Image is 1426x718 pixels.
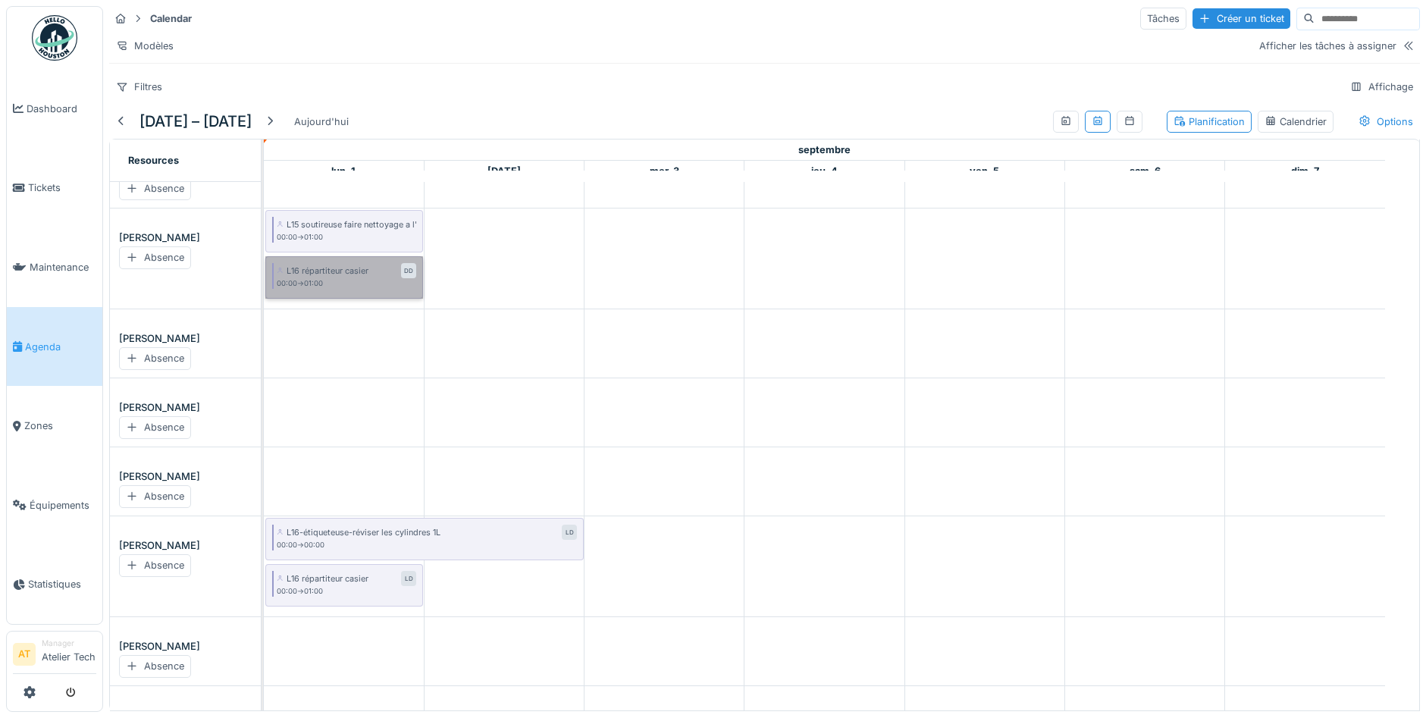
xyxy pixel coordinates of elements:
[119,485,191,507] div: Absence
[119,230,252,246] div: [PERSON_NAME]
[807,161,841,181] a: 4 septembre 2025
[119,177,191,199] div: Absence
[7,227,102,307] a: Maintenance
[328,161,359,181] a: 1 septembre 2025
[966,161,1003,181] a: 5 septembre 2025
[119,347,191,369] div: Absence
[13,643,36,666] li: AT
[287,218,589,230] div: L15 soutireuse faire nettoyage a l'argon sur la station d'[GEOGRAPHIC_DATA]
[7,149,102,228] a: Tickets
[401,571,416,586] div: LD
[1265,114,1327,129] div: Calendrier
[7,466,102,545] a: Équipements
[119,538,252,553] div: [PERSON_NAME]
[288,111,355,132] div: Aujourd'hui
[646,161,683,181] a: 3 septembre 2025
[7,545,102,625] a: Statistiques
[30,498,96,513] span: Équipements
[109,35,180,57] div: Modèles
[24,419,96,433] span: Zones
[1140,8,1186,30] div: Tâches
[277,232,323,243] small: 00:00 -> 01:00
[109,76,169,98] div: Filtres
[277,540,324,550] small: 00:00 -> 00:00
[119,416,191,438] div: Absence
[30,260,96,274] span: Maintenance
[1174,114,1245,129] div: Planification
[7,386,102,466] a: Zones
[287,526,440,538] div: L16-étiqueteuse-réviser les cylindres 1L
[119,469,252,484] div: [PERSON_NAME]
[119,400,252,415] div: [PERSON_NAME]
[128,155,179,166] span: Resources
[42,638,96,649] div: Manager
[119,639,252,654] div: [PERSON_NAME]
[28,180,96,195] span: Tickets
[7,307,102,387] a: Agenda
[562,525,577,540] div: LD
[27,102,96,116] span: Dashboard
[1259,39,1396,53] div: Afficher les tâches à assigner
[32,15,77,61] img: Badge_color-CXgf-gQk.svg
[144,11,198,26] strong: Calendar
[119,655,191,677] div: Absence
[484,161,525,181] a: 2 septembre 2025
[28,577,96,591] span: Statistiques
[42,638,96,670] li: Atelier Tech
[139,112,252,130] h5: [DATE] – [DATE]
[1193,8,1290,29] div: Créer un ticket
[119,331,252,346] div: [PERSON_NAME]
[25,340,96,354] span: Agenda
[794,140,854,160] a: 1 septembre 2025
[1352,111,1420,133] div: Options
[119,246,191,268] div: Absence
[287,572,368,585] div: L16 répartiteur casier
[7,69,102,149] a: Dashboard
[1126,161,1164,181] a: 6 septembre 2025
[1287,161,1323,181] a: 7 septembre 2025
[1343,76,1420,98] div: Affichage
[13,638,96,674] a: AT ManagerAtelier Tech
[277,586,323,597] small: 00:00 -> 01:00
[119,554,191,576] div: Absence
